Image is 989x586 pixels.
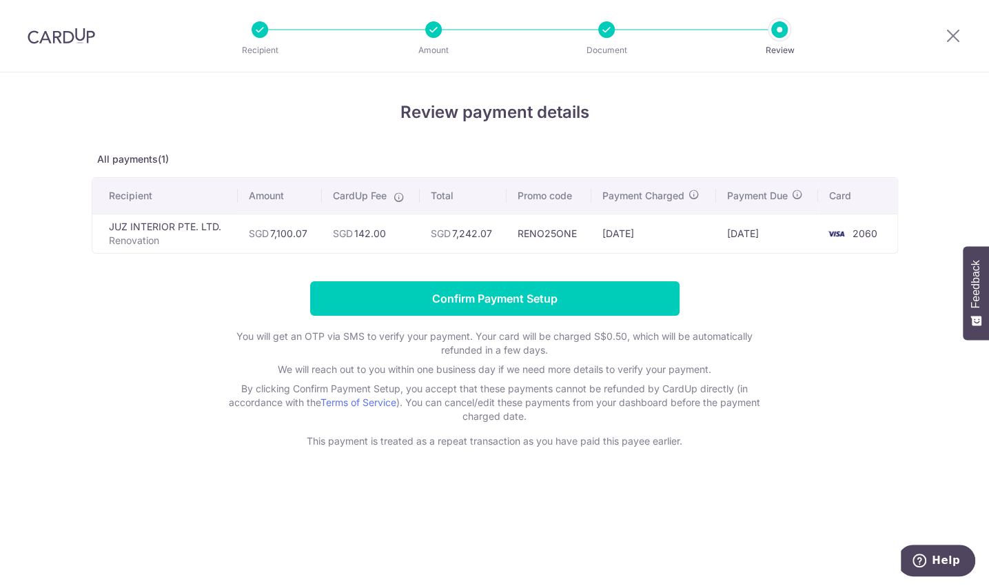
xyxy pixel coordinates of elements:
th: Total [420,178,507,214]
span: 2060 [853,228,877,239]
th: Promo code [507,178,591,214]
p: Recipient [209,43,311,57]
img: CardUp [28,28,95,44]
button: Feedback - Show survey [963,246,989,340]
p: Amount [383,43,485,57]
span: Payment Due [727,189,788,203]
a: Terms of Service [320,396,396,408]
td: 7,100.07 [238,214,322,253]
p: All payments(1) [92,152,898,166]
td: JUZ INTERIOR PTE. LTD. [92,214,238,253]
span: SGD [249,228,269,239]
p: Renovation [109,234,227,247]
td: [DATE] [591,214,715,253]
td: 7,242.07 [420,214,507,253]
iframe: Opens a widget where you can find more information [901,545,975,579]
h4: Review payment details [92,100,898,125]
span: SGD [333,228,353,239]
span: Feedback [970,260,982,308]
p: We will reach out to you within one business day if we need more details to verify your payment. [219,363,771,376]
p: Review [728,43,830,57]
th: Card [818,178,897,214]
p: By clicking Confirm Payment Setup, you accept that these payments cannot be refunded by CardUp di... [219,382,771,423]
p: You will get an OTP via SMS to verify your payment. Your card will be charged S$0.50, which will ... [219,330,771,357]
th: Recipient [92,178,238,214]
span: Payment Charged [602,189,684,203]
p: Document [555,43,657,57]
td: RENO25ONE [507,214,591,253]
td: [DATE] [716,214,818,253]
span: CardUp Fee [333,189,387,203]
th: Amount [238,178,322,214]
span: SGD [431,228,451,239]
td: 142.00 [322,214,420,253]
input: Confirm Payment Setup [310,281,680,316]
img: <span class="translation_missing" title="translation missing: en.account_steps.new_confirm_form.b... [822,225,850,242]
p: This payment is treated as a repeat transaction as you have paid this payee earlier. [219,434,771,448]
